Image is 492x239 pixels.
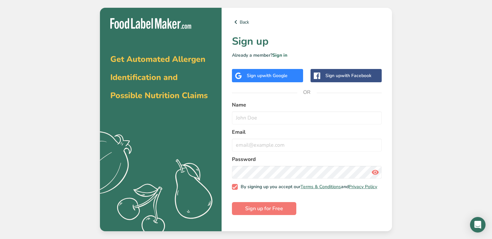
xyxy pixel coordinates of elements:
[232,101,382,109] label: Name
[232,18,382,26] a: Back
[325,72,371,79] div: Sign up
[470,217,486,233] div: Open Intercom Messenger
[262,73,288,79] span: with Google
[297,83,317,102] span: OR
[341,73,371,79] span: with Facebook
[232,128,382,136] label: Email
[301,184,341,190] a: Terms & Conditions
[245,205,283,212] span: Sign up for Free
[238,184,377,190] span: By signing up you accept our and
[110,18,191,29] img: Food Label Maker
[110,54,208,101] span: Get Automated Allergen Identification and Possible Nutrition Claims
[232,34,382,49] h1: Sign up
[272,52,287,58] a: Sign in
[232,139,382,152] input: email@example.com
[247,72,288,79] div: Sign up
[232,202,296,215] button: Sign up for Free
[232,111,382,124] input: John Doe
[232,155,382,163] label: Password
[232,52,382,59] p: Already a member?
[349,184,377,190] a: Privacy Policy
